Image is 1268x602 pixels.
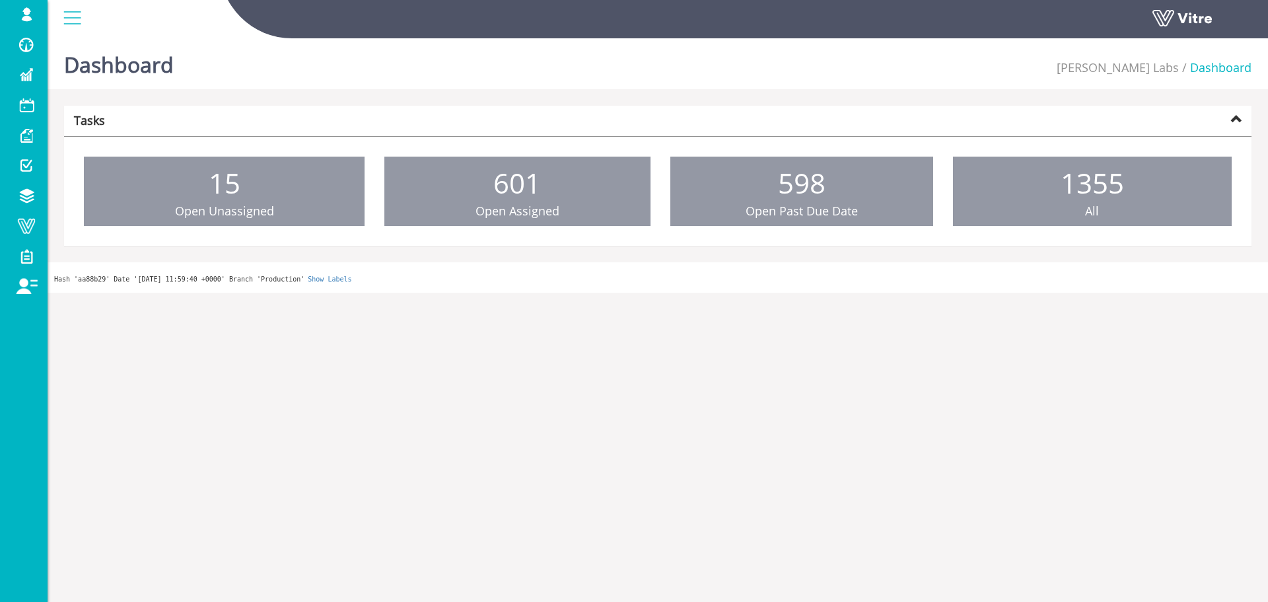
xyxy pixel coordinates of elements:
[175,203,274,219] span: Open Unassigned
[54,276,304,283] span: Hash 'aa88b29' Date '[DATE] 11:59:40 +0000' Branch 'Production'
[64,33,174,89] h1: Dashboard
[209,164,240,202] span: 15
[1061,164,1124,202] span: 1355
[1085,203,1099,219] span: All
[953,157,1232,227] a: 1355 All
[670,157,933,227] a: 598 Open Past Due Date
[74,112,105,128] strong: Tasks
[384,157,650,227] a: 601 Open Assigned
[1057,59,1179,75] a: [PERSON_NAME] Labs
[746,203,858,219] span: Open Past Due Date
[493,164,541,202] span: 601
[1179,59,1251,77] li: Dashboard
[308,276,351,283] a: Show Labels
[778,164,826,202] span: 598
[475,203,559,219] span: Open Assigned
[84,157,365,227] a: 15 Open Unassigned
